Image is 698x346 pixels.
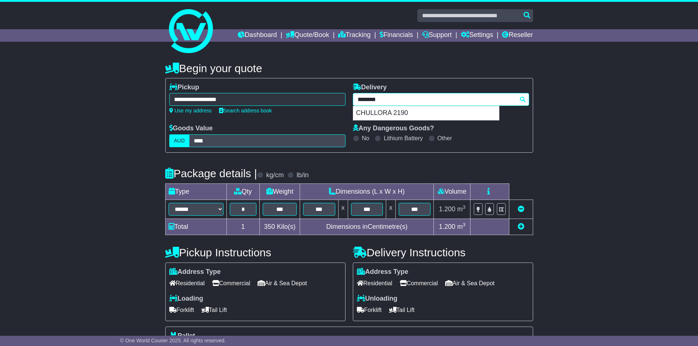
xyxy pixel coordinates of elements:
[357,295,398,303] label: Unloading
[169,278,205,289] span: Residential
[165,62,533,74] h4: Begin your quote
[353,93,529,106] typeahead: Please provide city
[357,268,409,276] label: Address Type
[165,246,346,258] h4: Pickup Instructions
[445,278,495,289] span: Air & Sea Depot
[226,183,260,200] td: Qty
[384,135,423,142] label: Lithium Battery
[439,205,455,213] span: 1.200
[169,268,221,276] label: Address Type
[357,278,392,289] span: Residential
[169,304,194,316] span: Forklift
[219,108,272,114] a: Search address book
[266,171,284,179] label: kg/cm
[353,246,533,258] h4: Delivery Instructions
[338,29,370,42] a: Tracking
[300,219,434,235] td: Dimensions in Centimetre(s)
[518,205,524,213] a: Remove this item
[165,167,257,179] h4: Package details |
[434,183,470,200] td: Volume
[353,83,387,92] label: Delivery
[120,338,226,343] span: © One World Courier 2025. All rights reserved.
[457,223,466,230] span: m
[389,304,415,316] span: Tail Lift
[169,83,199,92] label: Pickup
[300,183,434,200] td: Dimensions (L x W x H)
[338,200,348,219] td: x
[437,135,452,142] label: Other
[353,106,499,120] div: CHULLORA 2190
[296,171,309,179] label: lb/in
[457,205,466,213] span: m
[169,124,213,133] label: Goods Value
[463,222,466,227] sup: 3
[502,29,533,42] a: Reseller
[202,304,227,316] span: Tail Lift
[362,135,369,142] label: No
[422,29,452,42] a: Support
[386,200,395,219] td: x
[258,278,307,289] span: Air & Sea Depot
[212,278,250,289] span: Commercial
[260,219,300,235] td: Kilo(s)
[165,219,226,235] td: Total
[357,304,382,316] span: Forklift
[400,278,438,289] span: Commercial
[264,223,275,230] span: 350
[463,204,466,210] sup: 3
[169,134,190,147] label: AUD
[439,223,455,230] span: 1.200
[238,29,277,42] a: Dashboard
[518,223,524,230] a: Add new item
[260,183,300,200] td: Weight
[165,183,226,200] td: Type
[169,108,212,114] a: Use my address
[169,332,195,340] label: Pallet
[461,29,493,42] a: Settings
[286,29,329,42] a: Quote/Book
[353,124,434,133] label: Any Dangerous Goods?
[226,219,260,235] td: 1
[169,295,203,303] label: Loading
[380,29,413,42] a: Financials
